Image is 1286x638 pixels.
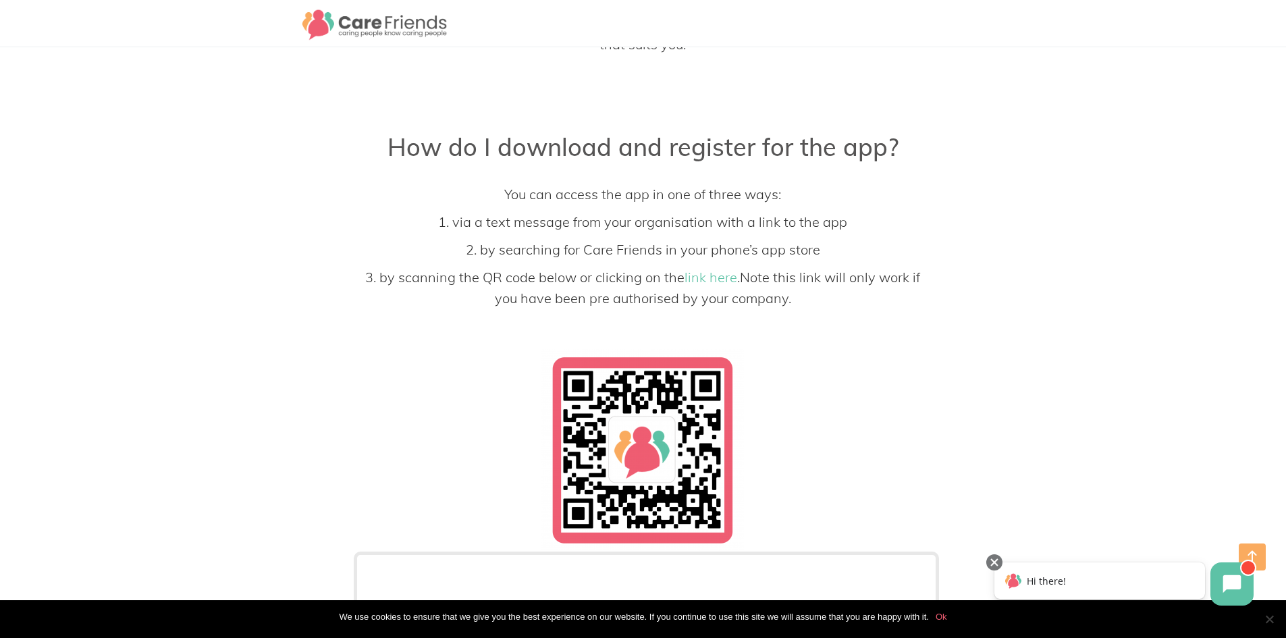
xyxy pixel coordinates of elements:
[936,610,947,624] a: Ok
[339,610,928,624] span: We use cookies to ensure that we give you the best experience on our website. If you continue to ...
[980,552,1267,619] iframe: Chatbot
[504,186,781,203] span: You can access the app in one of three ways:
[438,213,847,230] span: 1. via a text message from your organisation with a link to the app
[685,269,737,286] a: link here
[365,269,740,286] span: 3. by scanning the QR code below or clicking on the .
[354,132,932,162] h3: How do I download and register for the app?
[495,269,921,307] span: Note this link will only work if you have been pre authorised by your company.
[1262,612,1276,626] span: No
[541,349,744,552] img: CF-QRCode-AppStores
[466,241,820,258] span: 2. by searching for Care Friends in your phone’s app store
